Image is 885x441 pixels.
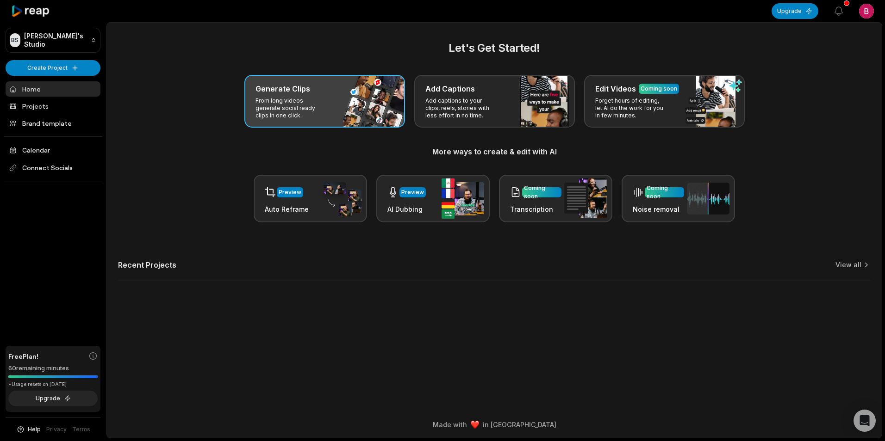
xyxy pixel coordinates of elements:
[256,97,327,119] p: From long videos generate social ready clips in one click.
[256,83,310,94] h3: Generate Clips
[8,391,98,406] button: Upgrade
[401,188,424,196] div: Preview
[115,420,873,429] div: Made with in [GEOGRAPHIC_DATA]
[595,97,667,119] p: Forget hours of editing, let AI do the work for you in few minutes.
[471,421,479,429] img: heart emoji
[524,184,560,201] div: Coming soon
[8,351,38,361] span: Free Plan!
[510,204,561,214] h3: Transcription
[595,83,636,94] h3: Edit Videos
[647,184,682,201] div: Coming soon
[854,410,876,432] div: Open Intercom Messenger
[687,183,729,214] img: noise_removal.png
[8,381,98,388] div: *Usage resets on [DATE]
[6,60,100,76] button: Create Project
[835,260,861,269] a: View all
[16,425,41,434] button: Help
[387,204,426,214] h3: AI Dubbing
[118,40,871,56] h2: Let's Get Started!
[265,204,309,214] h3: Auto Reframe
[425,83,475,94] h3: Add Captions
[72,425,90,434] a: Terms
[8,364,98,373] div: 60 remaining minutes
[319,181,361,217] img: auto_reframe.png
[46,425,67,434] a: Privacy
[10,33,20,47] div: BS
[6,159,100,176] span: Connect Socials
[564,178,607,218] img: transcription.png
[641,85,677,93] div: Coming soon
[6,142,100,158] a: Calendar
[6,116,100,131] a: Brand template
[118,146,871,157] h3: More ways to create & edit with AI
[279,188,301,196] div: Preview
[6,81,100,97] a: Home
[118,260,176,269] h2: Recent Projects
[28,425,41,434] span: Help
[24,32,87,49] p: [PERSON_NAME]'s Studio
[633,204,684,214] h3: Noise removal
[442,178,484,219] img: ai_dubbing.png
[6,98,100,114] a: Projects
[425,97,497,119] p: Add captions to your clips, reels, stories with less effort in no time.
[772,3,818,19] button: Upgrade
